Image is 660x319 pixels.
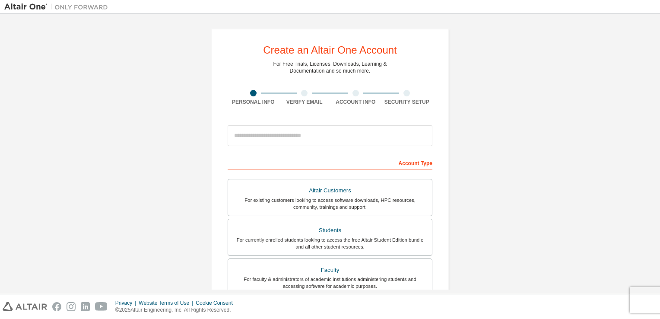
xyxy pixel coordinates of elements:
[228,99,279,105] div: Personal Info
[273,61,387,74] div: For Free Trials, Licenses, Downloads, Learning & Documentation and so much more.
[95,302,108,311] img: youtube.svg
[381,99,433,105] div: Security Setup
[81,302,90,311] img: linkedin.svg
[196,300,238,306] div: Cookie Consent
[330,99,381,105] div: Account Info
[233,264,427,276] div: Faculty
[233,276,427,290] div: For faculty & administrators of academic institutions administering students and accessing softwa...
[3,302,47,311] img: altair_logo.svg
[279,99,330,105] div: Verify Email
[4,3,112,11] img: Altair One
[115,306,238,314] p: © 2025 Altair Engineering, Inc. All Rights Reserved.
[115,300,139,306] div: Privacy
[233,236,427,250] div: For currently enrolled students looking to access the free Altair Student Edition bundle and all ...
[228,156,432,169] div: Account Type
[233,224,427,236] div: Students
[233,197,427,211] div: For existing customers looking to access software downloads, HPC resources, community, trainings ...
[139,300,196,306] div: Website Terms of Use
[263,45,397,55] div: Create an Altair One Account
[233,185,427,197] div: Altair Customers
[52,302,61,311] img: facebook.svg
[67,302,76,311] img: instagram.svg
